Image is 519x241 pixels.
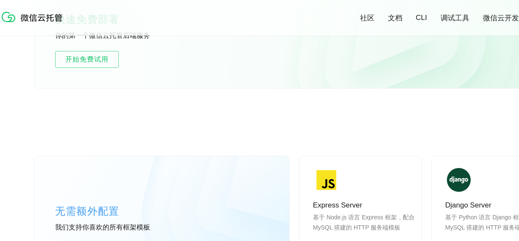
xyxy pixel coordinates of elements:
[360,13,374,23] a: 社区
[416,14,427,22] a: CLI
[55,223,182,233] p: 我们支持你喜欢的所有框架模板
[56,54,118,64] span: 开始免费试用
[55,31,182,41] p: 你的第一个微信云托管后端服务
[313,200,415,210] p: Express Server
[388,13,402,23] a: 文档
[483,13,519,23] a: 微信云开发
[441,13,469,23] a: 调试工具
[55,203,182,220] p: 无需额外配置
